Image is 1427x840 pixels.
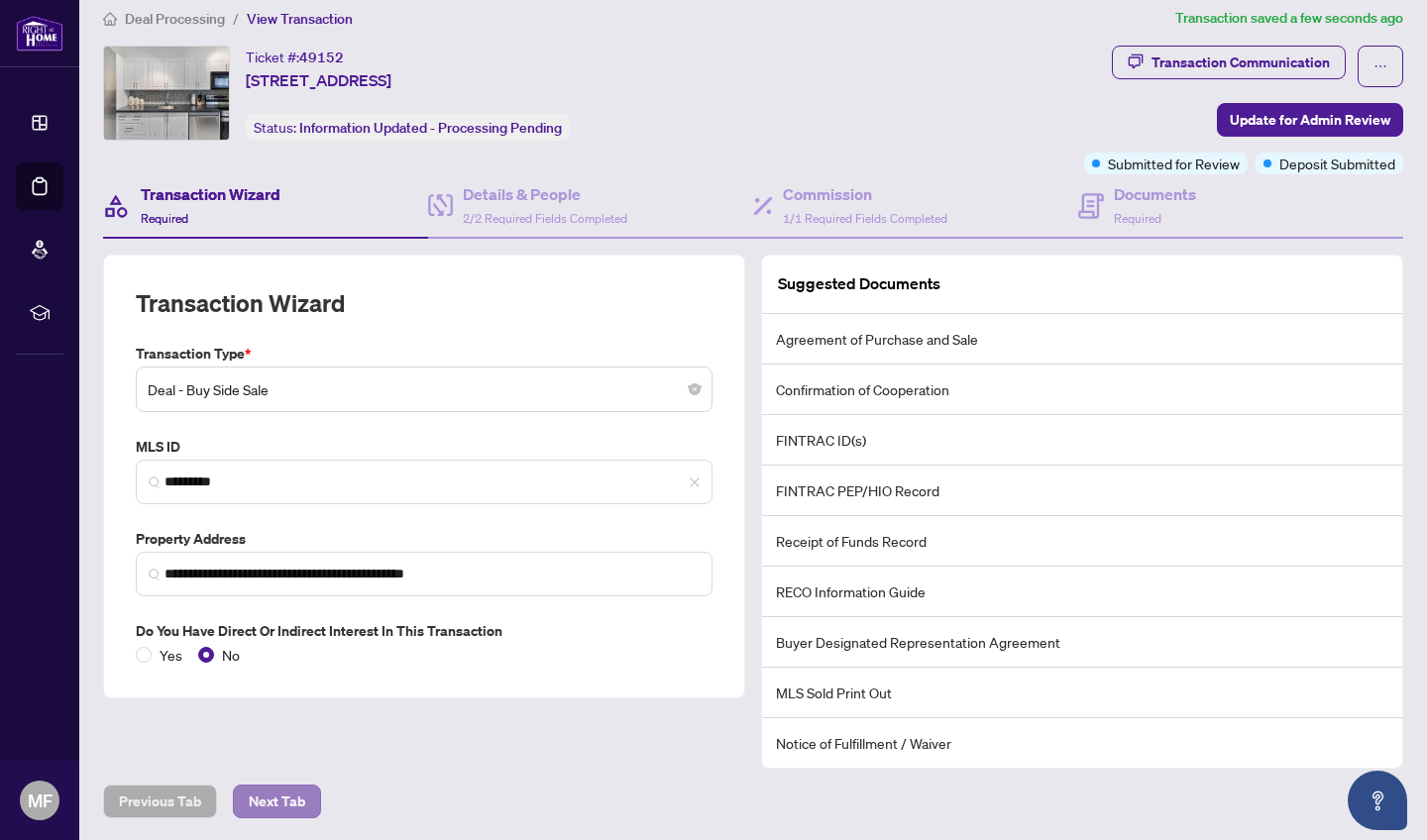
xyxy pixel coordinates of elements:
[1114,182,1196,206] h4: Documents
[141,182,280,206] h4: Transaction Wizard
[762,466,1402,516] li: FINTRAC PEP/HIO Record
[249,786,305,817] span: Next Tab
[247,10,353,28] span: View Transaction
[246,68,391,92] span: [STREET_ADDRESS]
[1217,103,1403,137] button: Update for Admin Review
[783,182,947,206] h4: Commission
[1230,104,1390,136] span: Update for Admin Review
[104,47,229,140] img: IMG-C12269795_1.jpg
[16,15,63,52] img: logo
[762,718,1402,768] li: Notice of Fulfillment / Waiver
[762,365,1402,415] li: Confirmation of Cooperation
[103,12,117,26] span: home
[1175,7,1403,30] article: Transaction saved a few seconds ago
[1152,47,1330,78] div: Transaction Communication
[1108,153,1240,174] span: Submitted for Review
[762,567,1402,617] li: RECO Information Guide
[1373,59,1387,73] span: ellipsis
[141,211,188,226] span: Required
[214,644,248,666] span: No
[136,343,713,365] label: Transaction Type
[762,516,1402,567] li: Receipt of Funds Record
[152,644,190,666] span: Yes
[689,383,701,395] span: close-circle
[299,119,562,137] span: Information Updated - Processing Pending
[1114,211,1161,226] span: Required
[233,7,239,30] li: /
[233,785,321,818] button: Next Tab
[136,528,713,550] label: Property Address
[1112,46,1346,79] button: Transaction Communication
[246,46,344,68] div: Ticket #:
[246,114,570,141] div: Status:
[28,787,53,814] span: MF
[783,211,947,226] span: 1/1 Required Fields Completed
[762,314,1402,365] li: Agreement of Purchase and Sale
[1348,771,1407,830] button: Open asap
[136,287,345,319] h2: Transaction Wizard
[299,49,344,66] span: 49152
[103,785,217,818] button: Previous Tab
[762,668,1402,718] li: MLS Sold Print Out
[148,370,701,408] span: Deal - Buy Side Sale
[125,10,225,28] span: Deal Processing
[149,569,161,580] img: search_icon
[136,436,713,458] label: MLS ID
[689,476,701,488] span: close
[149,476,161,488] img: search_icon
[1279,153,1395,174] span: Deposit Submitted
[762,415,1402,466] li: FINTRAC ID(s)
[463,211,627,226] span: 2/2 Required Fields Completed
[762,617,1402,668] li: Buyer Designated Representation Agreement
[463,182,627,206] h4: Details & People
[778,271,940,296] article: Suggested Documents
[136,620,713,642] label: Do you have direct or indirect interest in this transaction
